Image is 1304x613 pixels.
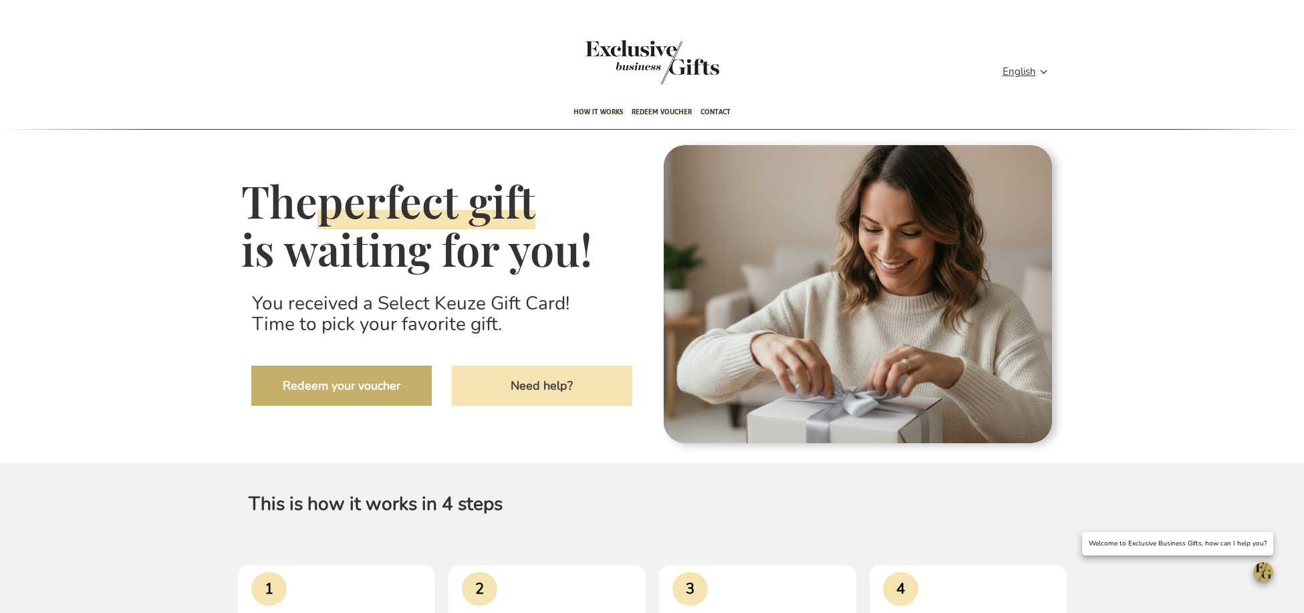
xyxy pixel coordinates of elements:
span: 3 [672,572,708,606]
span: Contact [700,96,731,128]
span: English [1003,64,1036,80]
div: English [1003,64,1056,80]
span: perfect gift [317,172,535,229]
h2: You received a Select Keuze Gift Card! Time to pick your favorite gift. [241,283,642,346]
div: is waiting for you! [241,225,642,273]
h1: The [241,177,642,273]
a: Redeem your voucher [251,366,432,406]
span: Redeem voucher [632,96,692,128]
h2: This is how it works in 4 steps [238,483,1067,525]
img: Firefly_Gemini_Flash_make_it_a_white_cardboard_box_196060_round_letterbox [662,140,1063,453]
a: Need help? [452,366,632,406]
span: 2 [462,572,497,606]
span: How it works [573,96,623,128]
span: 4 [883,572,918,606]
span: 1 [251,572,287,606]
